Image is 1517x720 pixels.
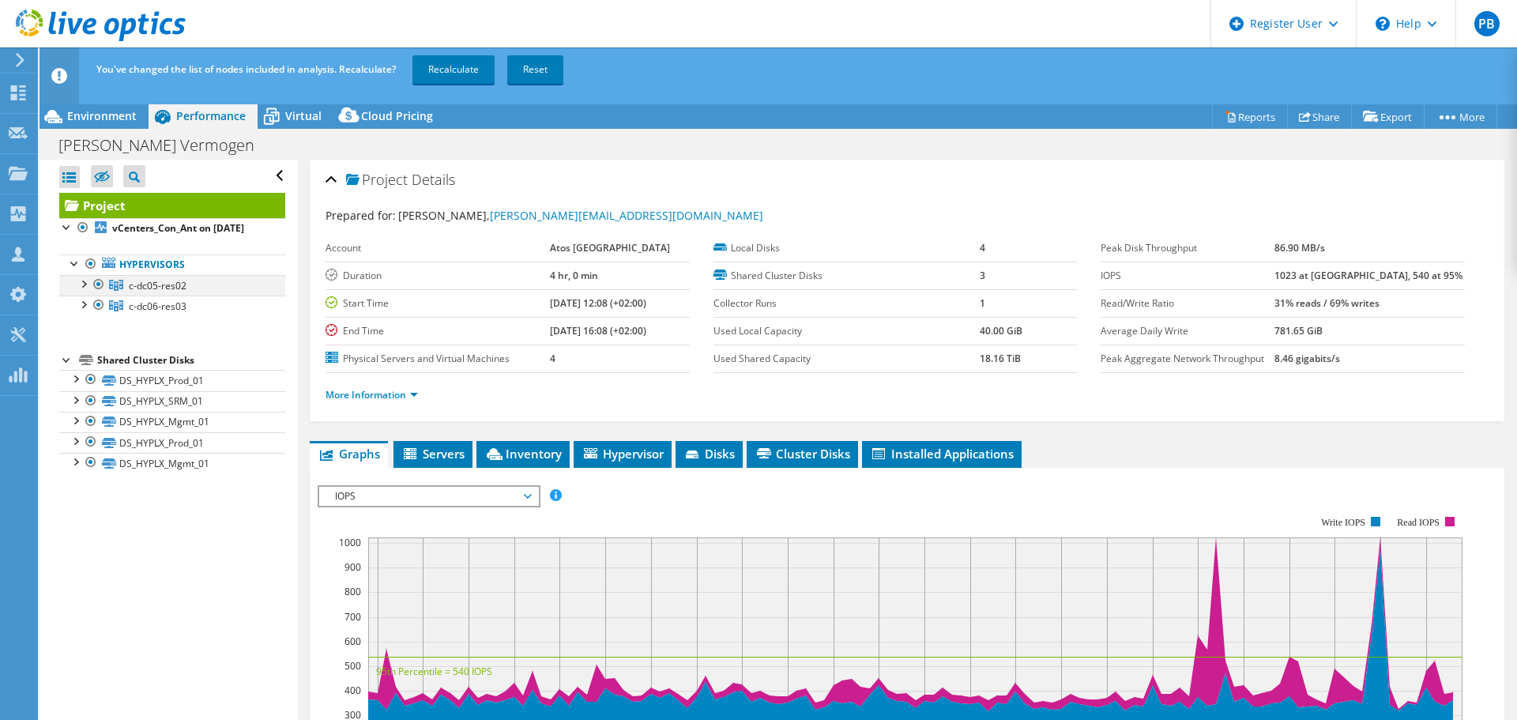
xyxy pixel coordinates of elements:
span: PB [1474,11,1500,36]
label: Used Local Capacity [713,323,980,339]
a: vCenters_Con_Ant on [DATE] [59,218,285,239]
text: Write IOPS [1321,517,1365,528]
text: 95th Percentile = 540 IOPS [376,665,492,678]
label: Shared Cluster Disks [713,268,980,284]
a: DS_HYPLX_Mgmt_01 [59,412,285,432]
label: Account [326,240,549,256]
text: 1000 [339,536,361,549]
a: DS_HYPLX_Mgmt_01 [59,453,285,473]
label: Prepared for: [326,208,396,223]
text: 900 [344,560,361,574]
b: 3 [980,269,985,282]
label: Collector Runs [713,296,980,311]
label: Peak Aggregate Network Throughput [1101,351,1274,367]
b: vCenters_Con_Ant on [DATE] [112,221,244,235]
span: Virtual [285,108,322,123]
span: Cloud Pricing [361,108,433,123]
text: 800 [344,585,361,598]
b: 18.16 TiB [980,352,1021,365]
a: Recalculate [412,55,495,84]
a: DS_HYPLX_SRM_01 [59,391,285,412]
div: Shared Cluster Disks [97,351,285,370]
span: [PERSON_NAME], [398,208,763,223]
label: Used Shared Capacity [713,351,980,367]
a: c-dc05-res02 [59,275,285,296]
a: c-dc06-res03 [59,296,285,316]
span: Environment [67,108,137,123]
text: 600 [344,635,361,648]
b: 31% reads / 69% writes [1274,296,1380,310]
span: Graphs [318,446,380,462]
a: DS_HYPLX_Prod_01 [59,370,285,390]
b: 1 [980,296,985,310]
span: Cluster Disks [755,446,850,462]
b: [DATE] 16:08 (+02:00) [550,324,646,337]
a: Reports [1212,104,1288,129]
text: 700 [344,610,361,624]
a: Share [1287,104,1352,129]
span: Hypervisor [582,446,664,462]
a: Export [1351,104,1425,129]
label: Peak Disk Throughput [1101,240,1274,256]
label: Read/Write Ratio [1101,296,1274,311]
a: Hypervisors [59,254,285,275]
span: c-dc05-res02 [129,279,186,292]
b: Atos [GEOGRAPHIC_DATA] [550,241,670,254]
b: 40.00 GiB [980,324,1022,337]
span: Inventory [484,446,562,462]
text: 400 [344,684,361,697]
text: 500 [344,659,361,673]
b: 781.65 GiB [1274,324,1323,337]
a: [PERSON_NAME][EMAIL_ADDRESS][DOMAIN_NAME] [490,208,763,223]
span: Performance [176,108,246,123]
span: Disks [683,446,735,462]
a: Project [59,193,285,218]
label: Duration [326,268,549,284]
b: 4 [550,352,555,365]
span: Details [412,170,455,189]
span: c-dc06-res03 [129,300,186,313]
span: You've changed the list of nodes included in analysis. Recalculate? [96,62,396,76]
span: Project [346,172,408,188]
label: IOPS [1101,268,1274,284]
h1: [PERSON_NAME] Vermogen [51,137,279,154]
svg: \n [1376,17,1390,31]
span: Installed Applications [870,446,1014,462]
b: [DATE] 12:08 (+02:00) [550,296,646,310]
label: Average Daily Write [1101,323,1274,339]
b: 8.46 gigabits/s [1274,352,1340,365]
label: Local Disks [713,240,980,256]
a: More [1424,104,1497,129]
a: More Information [326,388,418,401]
span: Servers [401,446,465,462]
a: DS_HYPLX_Prod_01 [59,432,285,453]
b: 4 hr, 0 min [550,269,598,282]
label: End Time [326,323,549,339]
b: 1023 at [GEOGRAPHIC_DATA], 540 at 95% [1274,269,1462,282]
text: Read IOPS [1398,517,1440,528]
a: Reset [507,55,563,84]
label: Physical Servers and Virtual Machines [326,351,549,367]
label: Start Time [326,296,549,311]
span: IOPS [327,487,530,506]
b: 86.90 MB/s [1274,241,1325,254]
b: 4 [980,241,985,254]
